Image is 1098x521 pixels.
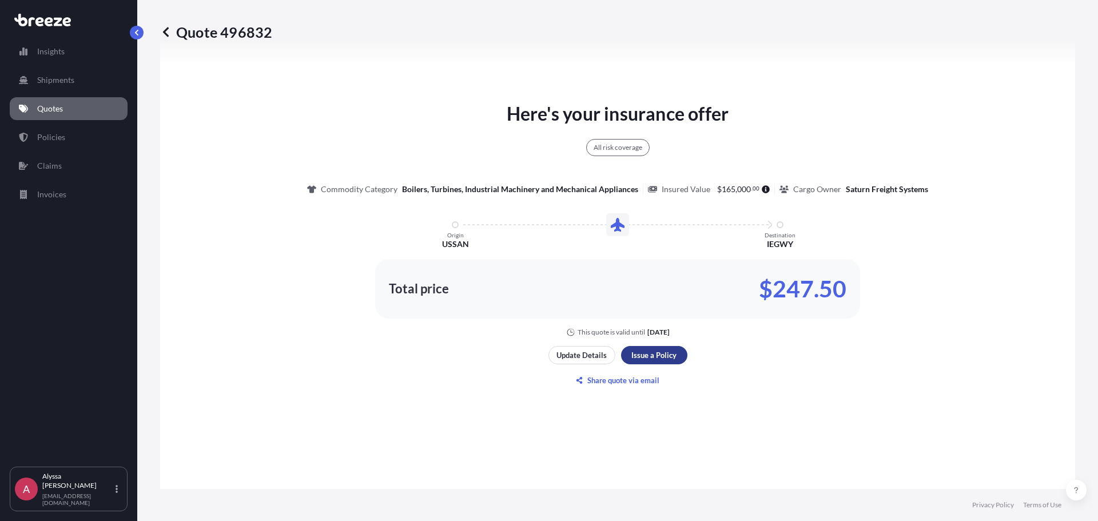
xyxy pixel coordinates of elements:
[10,40,128,63] a: Insights
[37,189,66,200] p: Invoices
[1023,500,1061,510] a: Terms of Use
[846,184,928,195] p: Saturn Freight Systems
[10,183,128,206] a: Invoices
[972,500,1014,510] a: Privacy Policy
[578,328,645,337] p: This quote is valid until
[751,186,753,190] span: .
[548,371,687,389] button: Share quote via email
[767,238,793,250] p: IEGWY
[631,349,677,361] p: Issue a Policy
[10,69,128,92] a: Shipments
[10,154,128,177] a: Claims
[160,23,272,41] p: Quote 496832
[717,185,722,193] span: $
[37,103,63,114] p: Quotes
[621,346,687,364] button: Issue a Policy
[10,97,128,120] a: Quotes
[321,184,397,195] p: Commodity Category
[793,184,841,195] p: Cargo Owner
[42,472,113,490] p: Alyssa [PERSON_NAME]
[765,232,795,238] p: Destination
[753,186,759,190] span: 00
[402,184,638,195] p: Boilers, Turbines, Industrial Machinery and Mechanical Appliances
[442,238,469,250] p: USSAN
[42,492,113,506] p: [EMAIL_ADDRESS][DOMAIN_NAME]
[759,280,846,298] p: $247.50
[556,349,607,361] p: Update Details
[507,100,729,128] p: Here's your insurance offer
[37,74,74,86] p: Shipments
[37,46,65,57] p: Insights
[389,283,449,295] p: Total price
[587,375,659,386] p: Share quote via email
[548,346,615,364] button: Update Details
[735,185,737,193] span: ,
[647,328,670,337] p: [DATE]
[662,184,710,195] p: Insured Value
[37,132,65,143] p: Policies
[737,185,751,193] span: 000
[23,483,30,495] span: A
[586,139,650,156] div: All risk coverage
[37,160,62,172] p: Claims
[10,126,128,149] a: Policies
[447,232,464,238] p: Origin
[722,185,735,193] span: 165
